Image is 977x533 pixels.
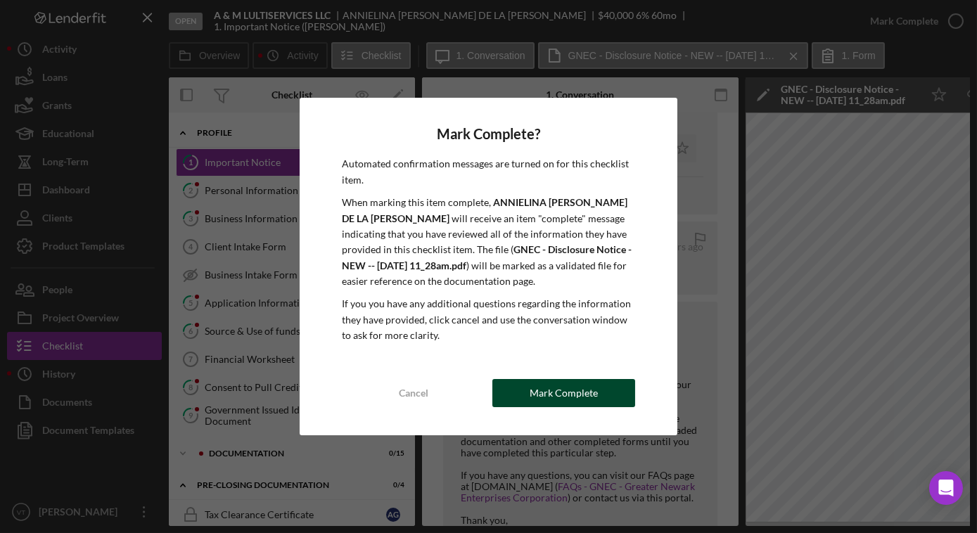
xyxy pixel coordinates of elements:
[342,156,635,188] p: Automated confirmation messages are turned on for this checklist item.
[342,195,635,289] p: When marking this item complete, will receive an item "complete" message indicating that you have...
[342,196,627,224] b: ANNIELINA [PERSON_NAME] DE LA [PERSON_NAME]
[342,126,635,142] h4: Mark Complete?
[399,379,428,407] div: Cancel
[342,379,485,407] button: Cancel
[342,296,635,343] p: If you you have any additional questions regarding the information they have provided, click canc...
[342,243,632,271] b: GNEC - Disclosure Notice - NEW -- [DATE] 11_28am.pdf
[929,471,963,505] div: Open Intercom Messenger
[530,379,598,407] div: Mark Complete
[492,379,635,407] button: Mark Complete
